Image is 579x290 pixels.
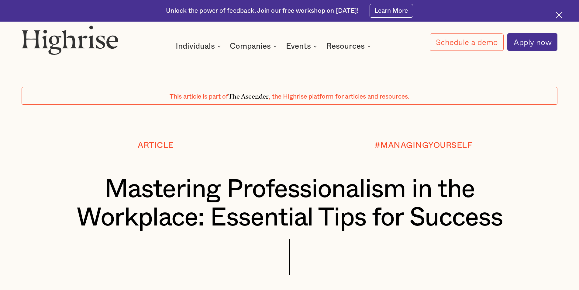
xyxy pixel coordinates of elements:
h1: Mastering Professionalism in the Workplace: Essential Tips for Success [44,175,535,232]
div: Events [286,43,319,50]
div: Individuals [176,43,215,50]
div: Resources [326,43,365,50]
span: , the Highrise platform for articles and resources. [269,93,409,100]
div: Companies [230,43,271,50]
span: This article is part of [170,93,228,100]
div: Individuals [176,43,223,50]
div: #MANAGINGYOURSELF [374,141,473,150]
div: Resources [326,43,373,50]
img: Highrise logo [22,25,118,54]
span: The Ascender [228,91,269,99]
div: Unlock the power of feedback. Join our free workshop on [DATE]! [166,7,359,15]
div: Events [286,43,311,50]
a: Learn More [370,4,413,18]
div: Companies [230,43,279,50]
div: Article [138,141,174,150]
img: Cross icon [556,12,563,19]
a: Schedule a demo [430,33,504,51]
a: Apply now [507,33,557,51]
